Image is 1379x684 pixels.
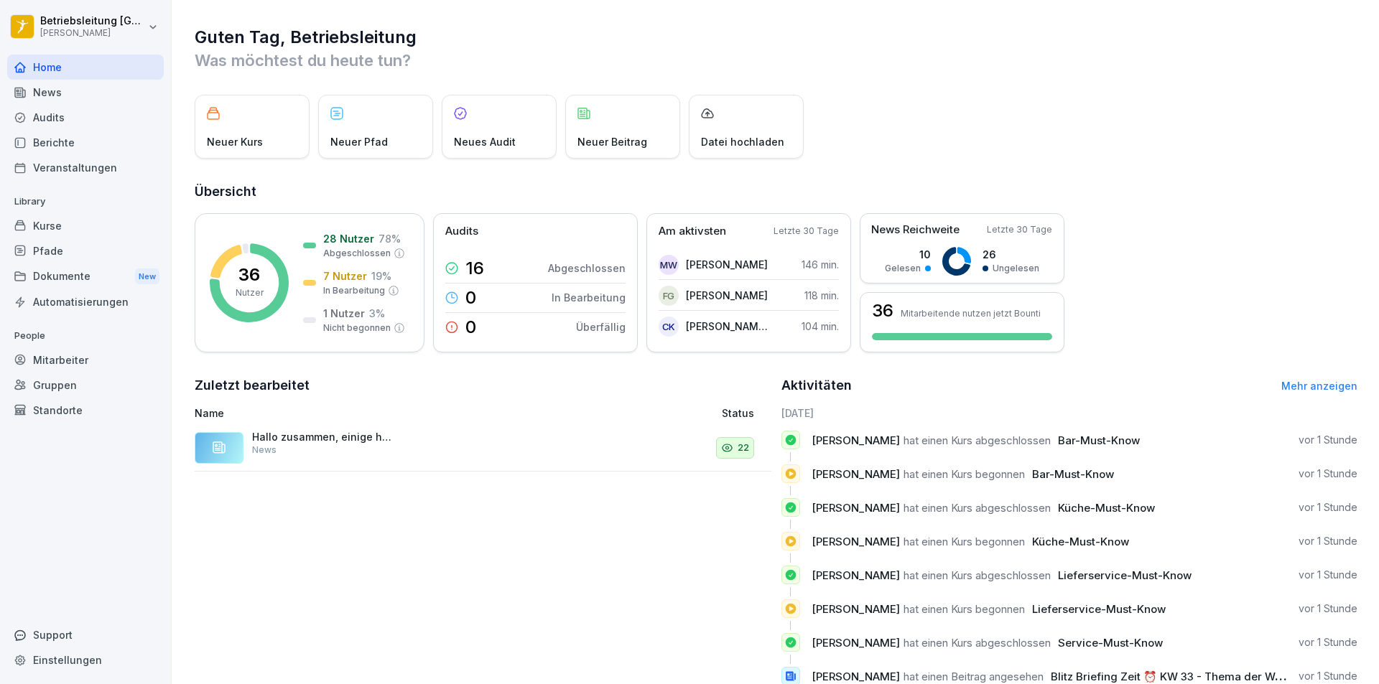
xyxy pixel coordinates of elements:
[7,80,164,105] a: News
[1058,636,1163,650] span: Service-Must-Know
[812,670,900,683] span: [PERSON_NAME]
[195,375,771,395] h2: Zuletzt bearbeitet
[379,231,401,246] p: 78 %
[1032,602,1166,616] span: Lieferservice-Must-Know
[812,602,900,616] span: [PERSON_NAME]
[1058,501,1155,515] span: Küche-Must-Know
[40,15,145,27] p: Betriebsleitung [GEOGRAPHIC_DATA]
[323,284,385,297] p: In Bearbeitung
[195,406,556,421] p: Name
[701,134,784,149] p: Datei hochladen
[195,49,1357,72] p: Was möchtest du heute tun?
[885,262,921,275] p: Gelesen
[722,406,754,421] p: Status
[781,406,1358,421] h6: [DATE]
[1299,433,1357,447] p: vor 1 Stunde
[904,501,1051,515] span: hat einen Kurs abgeschlossen
[7,324,164,347] p: People
[686,288,768,303] p: [PERSON_NAME]
[659,286,679,306] div: FG
[659,255,679,275] div: MW
[686,257,768,272] p: [PERSON_NAME]
[812,535,900,548] span: [PERSON_NAME]
[323,231,374,246] p: 28 Nutzer
[659,317,679,337] div: CK
[802,257,839,272] p: 146 min.
[885,247,931,262] p: 10
[7,647,164,673] div: Einstellungen
[7,155,164,180] a: Veranstaltungen
[195,182,1357,202] h2: Übersicht
[207,134,263,149] p: Neuer Kurs
[1281,380,1357,392] a: Mehr anzeigen
[1299,467,1357,481] p: vor 1 Stunde
[323,247,391,260] p: Abgeschlossen
[1299,534,1357,548] p: vor 1 Stunde
[1032,535,1129,548] span: Küche-Must-Know
[774,225,839,238] p: Letzte 30 Tage
[7,289,164,314] a: Automatisierungen
[7,347,164,373] div: Mitarbeiter
[323,268,367,284] p: 7 Nutzer
[7,190,164,213] p: Library
[812,467,900,481] span: [PERSON_NAME]
[7,622,164,647] div: Support
[1058,568,1192,582] span: Lieferservice-Must-Know
[7,238,164,263] a: Pfade
[252,431,396,444] p: Hallo zusammen, einige haben leider noch nicht alle Kurse abgeschlossen. Bitte holt dies bis zum ...
[904,602,1025,616] span: hat einen Kurs begonnen
[812,636,900,650] span: [PERSON_NAME]
[7,263,164,290] a: DokumenteNew
[1299,601,1357,616] p: vor 1 Stunde
[445,223,478,240] p: Audits
[195,26,1357,49] h1: Guten Tag, Betriebsleitung
[465,260,484,277] p: 16
[238,266,260,284] p: 36
[781,375,852,395] h2: Aktivitäten
[1058,434,1140,447] span: Bar-Must-Know
[904,434,1051,447] span: hat einen Kurs abgeschlossen
[576,319,626,334] p: Überfällig
[40,28,145,38] p: [PERSON_NAME]
[135,268,159,285] div: New
[738,441,749,455] p: 22
[904,467,1025,481] span: hat einen Kurs begonnen
[7,213,164,238] a: Kurse
[983,247,1039,262] p: 26
[330,134,388,149] p: Neuer Pfad
[7,263,164,290] div: Dokumente
[1032,467,1114,481] span: Bar-Must-Know
[7,105,164,130] a: Audits
[904,535,1025,548] span: hat einen Kurs begonnen
[812,501,900,515] span: [PERSON_NAME]
[686,319,769,334] p: [PERSON_NAME] [PERSON_NAME]
[7,55,164,80] div: Home
[872,302,893,319] h3: 36
[1299,669,1357,683] p: vor 1 Stunde
[812,568,900,582] span: [PERSON_NAME]
[812,434,900,447] span: [PERSON_NAME]
[802,319,839,334] p: 104 min.
[323,306,365,321] p: 1 Nutzer
[901,308,1041,319] p: Mitarbeitende nutzen jetzt Bounti
[904,670,1044,683] span: hat einen Beitrag angesehen
[7,130,164,155] a: Berichte
[1299,635,1357,650] p: vor 1 Stunde
[465,289,476,306] p: 0
[7,373,164,398] a: Gruppen
[454,134,516,149] p: Neues Audit
[987,223,1052,236] p: Letzte 30 Tage
[7,398,164,423] a: Standorte
[577,134,647,149] p: Neuer Beitrag
[371,268,391,284] p: 19 %
[548,261,626,276] p: Abgeschlossen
